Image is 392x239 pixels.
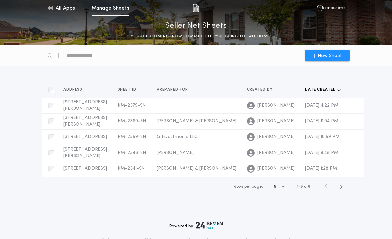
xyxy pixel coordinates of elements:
[196,221,223,229] img: logo
[305,166,337,171] span: [DATE] 1:28 PM
[118,166,145,171] span: NM-2341-SN
[63,115,107,127] span: [STREET_ADDRESS][PERSON_NAME]
[247,86,277,93] button: Created by
[118,87,138,92] span: Sheet ID
[257,102,294,109] span: [PERSON_NAME]
[305,134,339,139] span: [DATE] 10:59 PM
[63,147,107,158] span: [STREET_ADDRESS][PERSON_NAME]
[118,103,146,108] span: NM-2379-SN
[157,119,236,124] span: [PERSON_NAME] & [PERSON_NAME]
[257,118,294,125] span: [PERSON_NAME]
[63,134,107,139] span: [STREET_ADDRESS]
[304,184,310,190] span: of 6
[317,5,345,11] img: vs-icon
[169,221,223,229] div: Powered by
[193,4,199,12] img: img
[305,87,337,92] span: Date created
[247,87,274,92] span: Created by
[157,134,198,139] span: G Investments LLC
[118,119,146,124] span: NM-2360-SN
[257,150,294,156] span: [PERSON_NAME]
[257,165,294,172] span: [PERSON_NAME]
[165,21,227,31] p: Seller Net Sheets
[118,150,146,155] span: NM-2343-SN
[63,87,84,92] span: Address
[157,166,236,171] span: [PERSON_NAME] & [PERSON_NAME]
[305,119,338,124] span: [DATE] 11:04 PM
[123,33,270,40] p: LET YOUR CUSTOMERS KNOW HOW MUCH THEY’RE GOING TO TAKE HOME
[274,183,276,190] h1: 5
[305,86,341,93] button: Date created
[274,181,287,192] button: 5
[118,134,146,139] span: NM-2359-SN
[305,103,338,108] span: [DATE] 4:22 PM
[63,166,107,171] span: [STREET_ADDRESS]
[257,134,294,140] span: [PERSON_NAME]
[305,50,350,61] button: New Sheet
[118,86,141,93] button: Sheet ID
[318,52,342,59] span: New Sheet
[63,100,107,111] span: [STREET_ADDRESS][PERSON_NAME]
[305,150,338,155] span: [DATE] 9:48 PM
[234,185,263,189] span: Rows per page:
[297,185,298,189] span: 1
[63,86,87,93] button: Address
[301,185,303,189] span: 5
[157,87,189,92] span: Prepared for
[157,150,194,155] span: [PERSON_NAME]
